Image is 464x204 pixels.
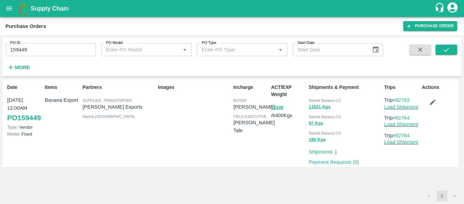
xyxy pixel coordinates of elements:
span: Nashik Banana CS [309,131,341,135]
p: Fixed [7,131,42,137]
div: | [333,145,337,156]
button: page 1 [436,190,447,201]
span: Nashik , [GEOGRAPHIC_DATA] [83,114,135,119]
label: PO ID [10,40,20,46]
p: Images [158,84,231,91]
p: Trip [384,132,419,139]
a: Load Shipment [384,104,418,110]
p: ACT/EXP Weight [271,84,306,98]
p: Partners [83,84,155,91]
button: 97 Kgs [309,120,323,127]
a: #82763 [393,97,410,103]
nav: pagination navigation [423,190,461,201]
p: Vendor [7,124,42,130]
input: Start Date [293,43,367,56]
p: Trip [384,96,419,104]
a: Payment Requests (0) [309,159,359,165]
p: [PERSON_NAME] [233,103,275,111]
a: #82764 [393,133,410,138]
input: Enter PO Model [103,45,169,54]
p: Incharge [233,84,268,91]
a: PO159449 [7,112,41,124]
span: buyer [233,98,246,103]
a: Purchase Order [403,21,457,31]
button: open drawer [1,1,17,16]
span: Supplier, Transporter [83,98,132,103]
button: Open [276,45,285,54]
button: Choose date [369,43,382,56]
p: Trips [384,84,419,91]
a: Load Shipment [384,139,418,145]
div: Purchase Orders [5,22,46,31]
p: Trip [384,114,419,122]
button: 12208 [271,104,283,112]
a: Supply Chain [31,4,434,13]
p: Shipments & Payment [309,84,381,91]
a: Load Shipment [384,122,418,127]
p: Date [7,84,42,91]
label: PO Model [106,40,123,46]
strong: More [15,65,30,70]
p: Items [45,84,80,91]
span: Type: [7,125,18,130]
p: [PERSON_NAME] Exports [83,103,155,111]
span: field executive [233,114,267,119]
img: logo [17,2,31,15]
p: [DATE] 12:00AM [7,96,42,112]
button: 11921 Kgs [309,103,331,111]
input: Enter PO Type [199,45,265,54]
p: Banana Export [45,96,80,104]
div: account of current user [446,1,459,16]
span: Nashik Banana CS [309,98,341,103]
b: Supply Chain [31,5,69,12]
a: Shipments [309,149,333,155]
a: #82764 [393,115,410,121]
p: Actions [422,84,457,91]
input: Enter PO ID [5,43,96,56]
p: [PERSON_NAME] Tale [233,119,275,134]
label: PO Type [202,40,216,46]
span: Nashik Banana CS [309,115,341,119]
div: customer-support [434,2,446,15]
p: / 6400 Kgs [271,104,306,119]
button: More [5,62,32,73]
span: Model: [7,131,20,137]
button: 190 Kgs [309,136,326,144]
button: Open [180,45,189,54]
label: Start Date [298,40,315,46]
